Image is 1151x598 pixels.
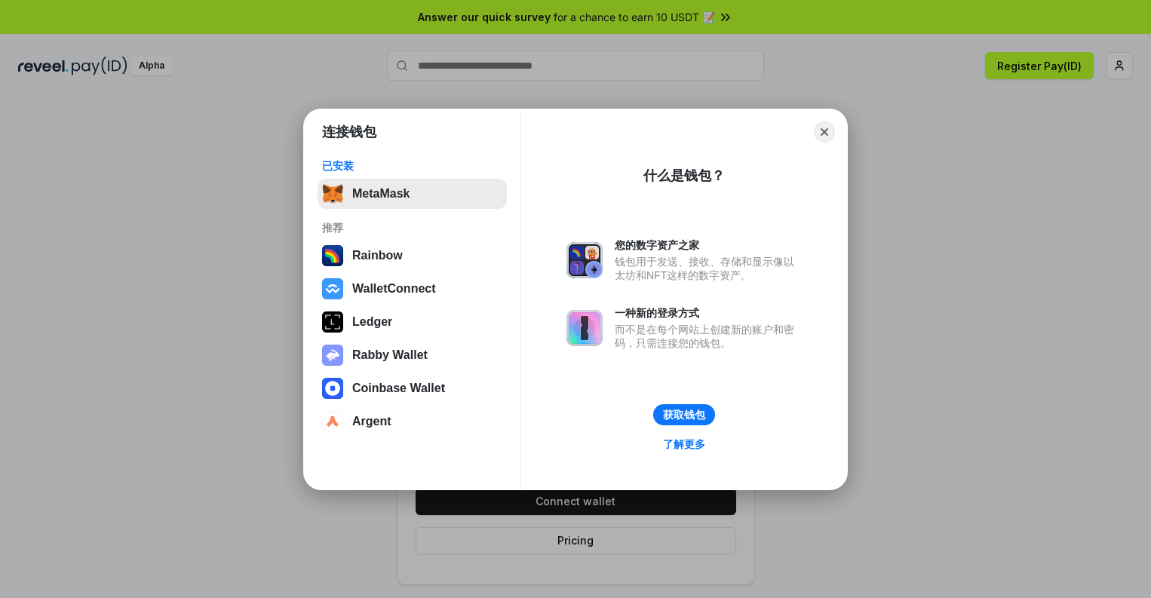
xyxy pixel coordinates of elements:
div: MetaMask [352,187,410,201]
button: WalletConnect [318,274,507,304]
button: Rainbow [318,241,507,271]
div: 一种新的登录方式 [615,306,802,320]
div: Rabby Wallet [352,348,428,362]
img: svg+xml,%3Csvg%20xmlns%3D%22http%3A%2F%2Fwww.w3.org%2F2000%2Fsvg%22%20width%3D%2228%22%20height%3... [322,311,343,333]
div: 钱包用于发送、接收、存储和显示像以太坊和NFT这样的数字资产。 [615,255,802,282]
div: 什么是钱包？ [643,167,725,185]
h1: 连接钱包 [322,123,376,141]
div: 获取钱包 [663,408,705,422]
div: 了解更多 [663,437,705,451]
div: Ledger [352,315,392,329]
div: 推荐 [322,221,502,235]
a: 了解更多 [654,434,714,454]
img: svg+xml,%3Csvg%20width%3D%2228%22%20height%3D%2228%22%20viewBox%3D%220%200%2028%2028%22%20fill%3D... [322,278,343,299]
div: Coinbase Wallet [352,382,445,395]
button: Close [814,121,835,143]
div: 而不是在每个网站上创建新的账户和密码，只需连接您的钱包。 [615,323,802,350]
img: svg+xml,%3Csvg%20width%3D%2228%22%20height%3D%2228%22%20viewBox%3D%220%200%2028%2028%22%20fill%3D... [322,378,343,399]
img: svg+xml,%3Csvg%20width%3D%22120%22%20height%3D%22120%22%20viewBox%3D%220%200%20120%20120%22%20fil... [322,245,343,266]
button: MetaMask [318,179,507,209]
button: 获取钱包 [653,404,715,425]
button: Ledger [318,307,507,337]
button: Coinbase Wallet [318,373,507,403]
img: svg+xml,%3Csvg%20xmlns%3D%22http%3A%2F%2Fwww.w3.org%2F2000%2Fsvg%22%20fill%3D%22none%22%20viewBox... [322,345,343,366]
div: 已安装 [322,159,502,173]
div: Argent [352,415,391,428]
img: svg+xml,%3Csvg%20xmlns%3D%22http%3A%2F%2Fwww.w3.org%2F2000%2Fsvg%22%20fill%3D%22none%22%20viewBox... [566,310,603,346]
div: Rainbow [352,249,403,262]
img: svg+xml,%3Csvg%20xmlns%3D%22http%3A%2F%2Fwww.w3.org%2F2000%2Fsvg%22%20fill%3D%22none%22%20viewBox... [566,242,603,278]
div: 您的数字资产之家 [615,238,802,252]
div: WalletConnect [352,282,436,296]
img: svg+xml,%3Csvg%20width%3D%2228%22%20height%3D%2228%22%20viewBox%3D%220%200%2028%2028%22%20fill%3D... [322,411,343,432]
img: svg+xml,%3Csvg%20fill%3D%22none%22%20height%3D%2233%22%20viewBox%3D%220%200%2035%2033%22%20width%... [322,183,343,204]
button: Rabby Wallet [318,340,507,370]
button: Argent [318,406,507,437]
